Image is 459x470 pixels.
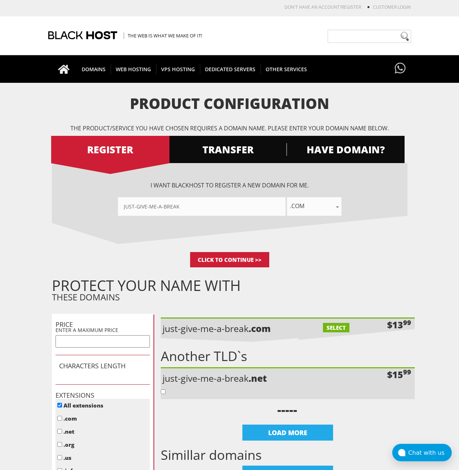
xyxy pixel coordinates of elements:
[403,318,411,327] sup: 99
[393,55,407,82] a: Have questions?
[323,323,349,332] label: SELECT
[387,368,411,381] div: $15
[51,136,169,163] a: REGISTER
[169,136,287,163] a: TRANSFER
[163,372,290,384] p: just-give-me-a-break
[373,4,411,10] a: Customer Login
[77,55,111,83] a: DOMAINS
[52,280,415,291] h1: PROTECT YOUR NAME WITH
[63,415,77,422] label: .com
[403,367,411,376] sup: 99
[77,64,111,74] span: DOMAINS
[242,425,333,441] div: LOAD MORE
[59,362,146,370] h1: CHARACTERS LENGTH
[51,143,169,156] span: REGISTER
[63,441,74,448] label: .org
[56,321,150,328] h1: PRICE
[56,392,150,399] h1: EXTENSIONS
[156,55,200,83] a: VPS HOSTING
[387,319,411,331] div: $13
[286,143,405,156] span: HAVE DOMAIN?
[52,96,407,112] h1: Product Configuration
[328,30,411,43] input: Need help?
[200,64,261,74] span: DEDICATED SERVERS
[56,327,150,333] p: ENTER A MAXIMUM PRICE
[52,181,407,216] div: I want BlackHOST to register a new domain for me.
[52,124,407,132] p: The product/service you have chosen requires a domain name. Please enter your domain name below.
[63,428,74,435] label: .net
[287,197,341,216] span: .com
[249,322,271,335] b: .com
[52,280,415,303] div: THESE DOMAINS
[274,4,361,10] li: Don't have an account?
[392,444,452,461] button: Chat with us
[161,448,415,462] h1: Simillar domains
[51,55,77,83] a: Go to homepage
[261,55,312,83] a: OTHER SERVICES
[169,143,287,156] span: TRANSFER
[287,201,341,211] span: .com
[190,252,269,267] input: Click to Continue >>
[124,32,202,39] span: The Web is what we make of it!
[161,349,415,364] h1: Another TLD`s
[286,136,405,163] a: HAVE DOMAIN?
[63,402,103,409] label: All extensions
[261,64,312,74] span: OTHER SERVICES
[156,64,200,74] span: VPS HOSTING
[63,454,71,461] label: .us
[200,55,261,83] a: DEDICATED SERVERS
[111,55,156,83] a: WEB HOSTING
[163,322,290,335] p: just-give-me-a-break
[408,449,452,456] div: Chat with us
[341,4,361,10] a: REGISTER
[249,372,267,384] b: .net
[111,64,156,74] span: WEB HOSTING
